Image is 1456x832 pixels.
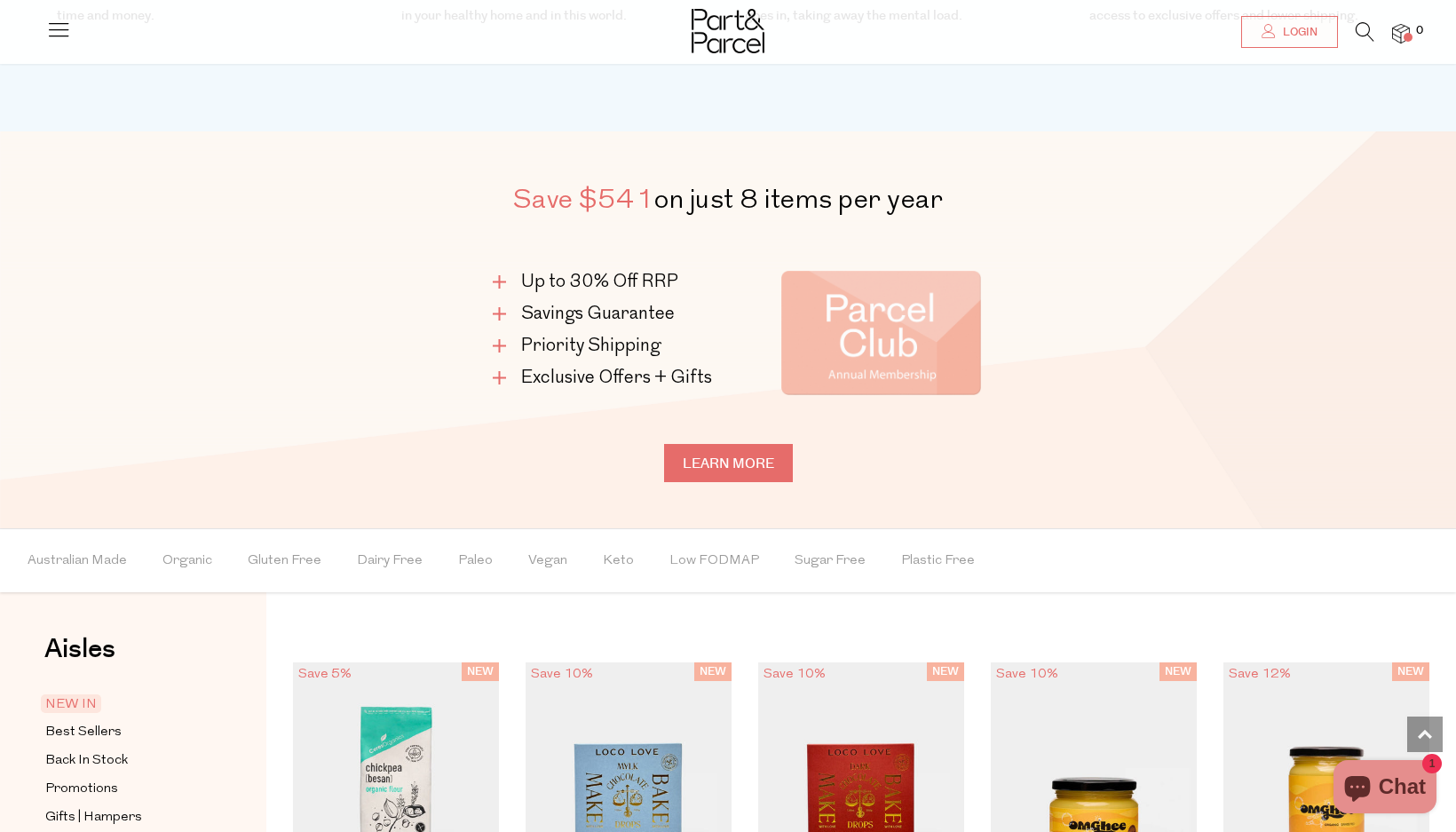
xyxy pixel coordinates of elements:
span: Vegan [528,530,567,592]
a: Aisles [44,636,115,680]
span: Gifts | Hampers [45,807,142,828]
div: Save 10% [758,662,831,686]
span: Back In Stock [45,750,128,772]
a: Login [1241,16,1338,48]
a: NEW IN [45,693,207,715]
span: 0 [1412,23,1428,39]
span: NEW [927,662,964,681]
span: Save $541 [513,181,655,218]
li: Exclusive Offers + Gifts [493,366,719,391]
div: Save 12% [1223,662,1296,686]
a: Back In Stock [45,749,207,772]
span: Plastic Free [901,530,975,592]
a: 0 [1392,24,1410,43]
div: Save 10% [991,662,1064,686]
a: Promotions [45,778,207,800]
img: Part&Parcel [692,9,764,53]
span: Keto [603,530,634,592]
span: Paleo [458,530,493,592]
span: NEW [462,662,499,681]
span: NEW [694,662,732,681]
span: Australian Made [28,530,127,592]
span: Best Sellers [45,722,122,743]
span: Sugar Free [795,530,866,592]
li: Priority Shipping [493,334,719,359]
div: Save 10% [526,662,598,686]
a: Gifts | Hampers [45,806,207,828]
span: Promotions [45,779,118,800]
span: Organic [162,530,212,592]
span: Aisles [44,630,115,669]
span: NEW IN [41,694,101,713]
inbox-online-store-chat: Shopify online store chat [1328,760,1442,818]
span: Dairy Free [357,530,423,592]
span: Low FODMAP [669,530,759,592]
div: Save 5% [293,662,357,686]
span: NEW [1159,662,1197,681]
a: Learn more [664,444,793,482]
li: Savings Guarantee [493,302,719,327]
a: Best Sellers [45,721,207,743]
span: Gluten Free [248,530,321,592]
span: Login [1278,25,1318,40]
li: Up to 30% Off RRP [493,270,719,295]
h2: on just 8 items per year [422,178,1034,222]
span: NEW [1392,662,1429,681]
